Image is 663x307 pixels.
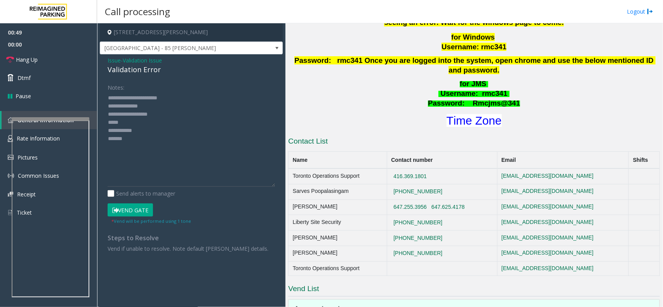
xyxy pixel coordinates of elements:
[108,245,275,253] p: Vend if unable to resolve. Note default [PERSON_NAME] details.
[16,92,31,100] span: Pause
[17,116,74,124] span: General Information
[123,56,162,64] span: Validation Issue
[2,111,97,129] a: General Information
[294,56,656,74] span: Password: rmc341 Once you are logged into the system, open chrome and use the below mentioned ID ...
[289,168,387,184] td: Toronto Operations Support
[442,43,506,51] span: Username: rmc341
[8,135,13,142] img: 'icon'
[289,261,387,276] td: Toronto Operations Support
[8,209,13,216] img: 'icon'
[391,204,429,211] button: 647.255.3956
[108,64,275,75] div: Validation Error
[121,57,162,64] span: -
[387,152,497,169] th: Contact number
[289,199,387,215] td: [PERSON_NAME]
[391,219,445,226] button: [PHONE_NUMBER]
[108,234,275,242] h4: Steps to Resolve
[391,188,445,195] button: [PHONE_NUMBER]
[451,33,495,41] span: for Windows
[108,189,175,198] label: Send alerts to manager
[476,89,508,97] span: : rmc341
[100,23,283,42] h4: [STREET_ADDRESS][PERSON_NAME]
[501,203,593,210] a: [EMAIL_ADDRESS][DOMAIN_NAME]
[391,235,445,242] button: [PHONE_NUMBER]
[289,231,387,246] td: [PERSON_NAME]
[497,152,629,169] th: Email
[289,152,387,169] th: Name
[501,188,593,194] a: [EMAIL_ADDRESS][DOMAIN_NAME]
[501,250,593,256] a: [EMAIL_ADDRESS][DOMAIN_NAME]
[501,234,593,241] a: [EMAIL_ADDRESS][DOMAIN_NAME]
[111,218,191,224] small: Vend will be performed using 1 tone
[460,80,486,88] span: for JMS
[428,99,520,107] span: Password: Rmcjms@341
[429,204,467,211] button: 647.625.4178
[391,173,429,180] button: 416.369.1801
[8,192,13,197] img: 'icon'
[501,265,593,271] a: [EMAIL_ADDRESS][DOMAIN_NAME]
[288,136,660,149] h3: Contact List
[101,2,174,21] h3: Call processing
[108,203,153,217] button: Vend Gate
[501,173,593,179] a: [EMAIL_ADDRESS][DOMAIN_NAME]
[108,81,124,92] label: Notes:
[447,114,502,127] a: Time Zone
[8,173,14,179] img: 'icon'
[108,56,121,64] span: Issue
[289,246,387,261] td: [PERSON_NAME]
[391,250,445,257] button: [PHONE_NUMBER]
[17,74,31,82] span: Dtmf
[288,284,660,297] h3: Vend List
[8,155,14,160] img: 'icon'
[627,7,653,16] a: Logout
[629,152,660,169] th: Shifts
[100,42,246,54] span: [GEOGRAPHIC_DATA] - 85 [PERSON_NAME]
[441,89,476,97] span: Username
[8,117,14,123] img: 'icon'
[289,215,387,231] td: Liberty Site Security
[289,184,387,199] td: Sarves Poopalasingam
[501,219,593,225] a: [EMAIL_ADDRESS][DOMAIN_NAME]
[16,56,38,64] span: Hang Up
[647,7,653,16] img: logout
